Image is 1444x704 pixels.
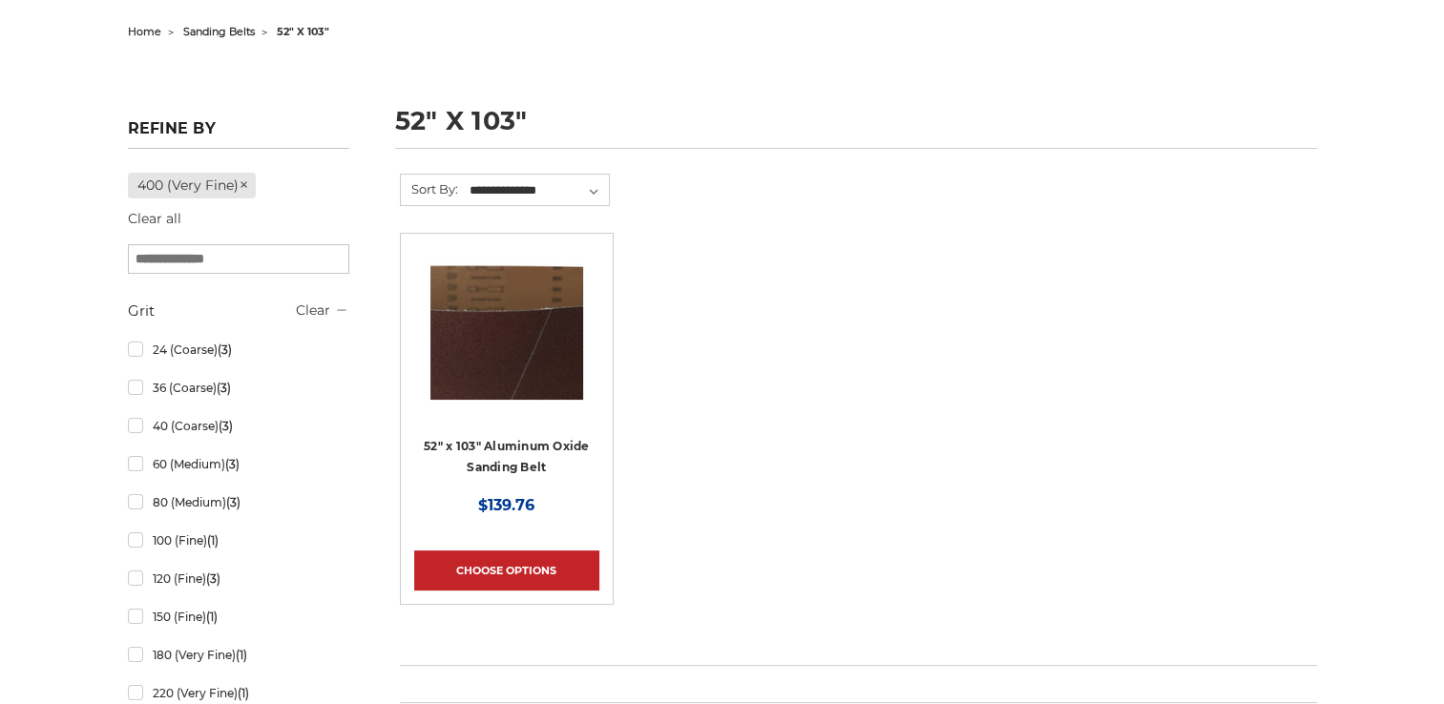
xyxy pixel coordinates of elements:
[296,301,330,319] a: Clear
[128,486,349,519] a: 80 (Medium)
[237,686,248,700] span: (1)
[225,495,240,509] span: (3)
[128,25,161,38] a: home
[128,409,349,443] a: 40 (Coarse)
[216,381,230,395] span: (3)
[128,119,349,149] h5: Refine by
[414,247,599,432] a: 52" x 103" Aluminum Oxide Sanding Belt
[414,550,599,590] a: Choose Options
[235,648,246,662] span: (1)
[128,173,257,198] a: 400 (Very Fine)
[206,533,218,548] span: (1)
[467,176,609,205] select: Sort By:
[128,210,181,227] a: Clear all
[217,342,231,357] span: (3)
[128,600,349,633] a: 150 (Fine)
[478,496,534,514] span: $139.76
[205,610,217,624] span: (1)
[224,457,239,471] span: (3)
[128,524,349,557] a: 100 (Fine)
[395,108,1317,149] h1: 52" x 103"
[183,25,255,38] a: sanding belts
[277,25,329,38] span: 52" x 103"
[218,419,232,433] span: (3)
[128,447,349,481] a: 60 (Medium)
[205,571,220,586] span: (3)
[128,638,349,672] a: 180 (Very Fine)
[424,439,589,475] a: 52" x 103" Aluminum Oxide Sanding Belt
[430,247,583,400] img: 52" x 103" Aluminum Oxide Sanding Belt
[128,562,349,595] a: 120 (Fine)
[128,300,349,322] h5: Grit
[128,333,349,366] a: 24 (Coarse)
[128,371,349,404] a: 36 (Coarse)
[401,175,458,203] label: Sort By:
